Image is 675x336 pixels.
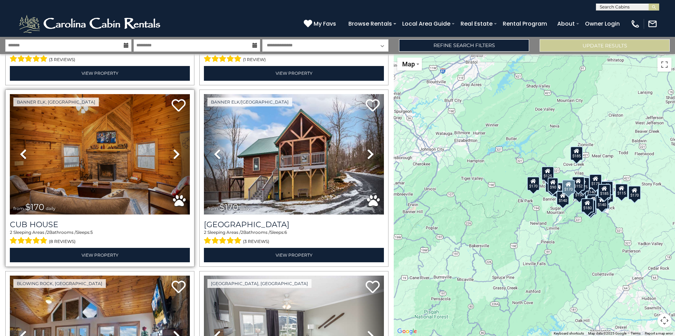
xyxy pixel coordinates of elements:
a: Rental Program [499,18,551,30]
a: View Property [204,248,384,262]
a: [GEOGRAPHIC_DATA], [GEOGRAPHIC_DATA] [207,279,311,288]
span: daily [240,206,250,211]
div: $140 [557,191,569,205]
img: White-1-2.png [18,13,163,34]
a: Report a map error [645,331,673,335]
span: $170 [25,202,44,212]
a: Add to favorites [172,280,186,295]
a: Refine Search Filters [399,39,529,52]
a: View Property [10,248,190,262]
span: Map [402,60,415,68]
div: $125 [541,166,554,180]
a: View Property [10,66,190,80]
div: $90 [548,177,558,191]
a: Open this area in Google Maps (opens a new window) [396,327,419,336]
span: 6 [284,230,287,235]
span: (8 reviews) [49,237,76,246]
div: Sleeping Areas / Bathrooms / Sleeps: [204,229,384,246]
span: from [207,206,218,211]
span: daily [46,206,56,211]
span: Map data ©2025 Google [588,331,626,335]
div: $170 [597,185,610,199]
a: Terms (opens in new tab) [631,331,641,335]
div: $115 [615,183,628,197]
div: $180 [581,198,594,212]
a: Add to favorites [366,280,380,295]
div: $175 [577,177,590,191]
img: thumbnail_163279496.jpeg [10,94,190,215]
div: Sleeping Areas / Bathrooms / Sleeps: [10,47,190,64]
button: Change map style [397,58,422,71]
a: Local Area Guide [399,18,454,30]
div: $170 [628,186,641,200]
div: $125 [552,183,565,197]
a: Browse Rentals [345,18,396,30]
button: Update Results [540,39,670,52]
img: Google [396,327,419,336]
div: $152 [572,176,585,190]
img: thumbnail_165843184.jpeg [204,94,384,215]
div: $175 [589,174,602,188]
a: Real Estate [457,18,496,30]
span: $170 [219,202,238,212]
span: (3 reviews) [243,237,269,246]
button: Toggle fullscreen view [657,58,671,72]
div: $170 [587,194,599,208]
span: (3 reviews) [49,55,75,64]
div: $155 [584,200,597,215]
a: Banner Elk/[GEOGRAPHIC_DATA] [207,98,292,106]
div: $170 [562,180,575,194]
span: 2 [204,230,206,235]
h3: Little Elk Lodge [204,220,384,229]
div: Sleeping Areas / Bathrooms / Sleeps: [204,47,384,64]
div: $175 [600,181,613,195]
a: View Property [204,66,384,80]
div: $145 [545,178,558,192]
div: $175 [583,200,596,214]
a: My Favs [304,19,338,28]
a: Banner Elk, [GEOGRAPHIC_DATA] [13,98,99,106]
a: Blowing Rock, [GEOGRAPHIC_DATA] [13,279,106,288]
div: $185 [570,146,583,160]
span: 2 [47,230,49,235]
span: from [13,206,24,211]
div: Sleeping Areas / Bathrooms / Sleeps: [10,229,190,246]
span: My Favs [314,19,336,28]
button: Keyboard shortcuts [554,331,584,336]
a: Owner Login [581,18,623,30]
span: 5 [90,230,93,235]
a: Add to favorites [172,98,186,113]
img: mail-regular-white.png [648,19,657,29]
span: 2 [241,230,243,235]
a: About [554,18,578,30]
a: Cub House [10,220,190,229]
span: 2 [10,230,12,235]
div: $140 [596,195,608,209]
div: $170 [527,176,540,190]
span: (1 review) [243,55,266,64]
a: [GEOGRAPHIC_DATA] [204,220,384,229]
div: $150 [573,185,586,199]
img: phone-regular-white.png [630,19,640,29]
button: Map camera controls [657,314,671,328]
div: $140 [585,183,598,197]
a: Add to favorites [366,98,380,113]
div: $185 [598,184,611,198]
